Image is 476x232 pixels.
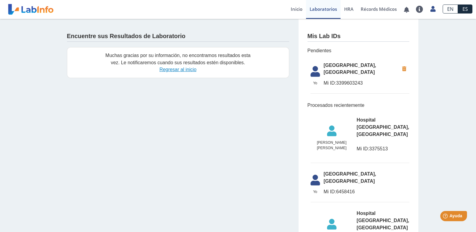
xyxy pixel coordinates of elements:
[357,146,369,151] span: Mi ID:
[423,209,469,225] iframe: Help widget launcher
[344,6,353,12] span: HRA
[308,33,341,40] h4: Mis Lab IDs
[357,116,409,138] span: Hospital [GEOGRAPHIC_DATA], [GEOGRAPHIC_DATA]
[324,80,399,87] span: 3399603243
[324,189,336,194] span: Mi ID:
[307,140,357,151] span: [PERSON_NAME] [PERSON_NAME]
[357,210,409,231] span: Hospital [GEOGRAPHIC_DATA], [GEOGRAPHIC_DATA]
[308,47,409,54] span: Pendientes
[324,188,409,195] span: 6458416
[324,80,336,86] span: Mi ID:
[357,145,409,152] span: 3375513
[443,5,458,14] a: EN
[324,62,399,76] span: [GEOGRAPHIC_DATA], [GEOGRAPHIC_DATA]
[324,170,409,185] span: [GEOGRAPHIC_DATA], [GEOGRAPHIC_DATA]
[67,33,186,40] h4: Encuentre sus Resultados de Laboratorio
[307,80,324,86] span: Yo
[458,5,472,14] a: ES
[96,52,260,66] div: Muchas gracias por su información, no encontramos resultados esta vez. Le notificaremos cuando su...
[159,67,196,72] a: Regresar al inicio
[308,102,409,109] span: Procesados recientemente
[307,189,324,194] span: Yo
